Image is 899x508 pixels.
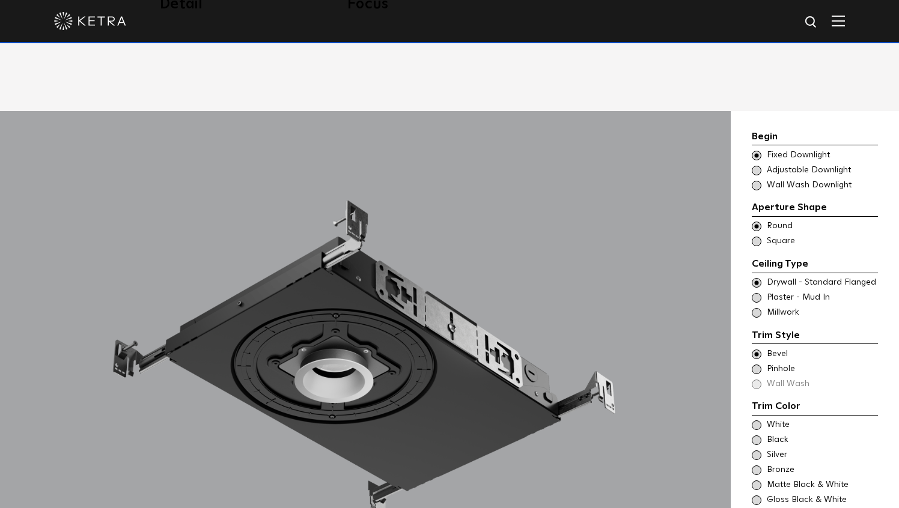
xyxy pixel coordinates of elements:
[767,348,877,360] span: Bevel
[767,449,877,461] span: Silver
[804,15,819,30] img: search icon
[54,12,126,30] img: ketra-logo-2019-white
[752,200,878,217] div: Aperture Shape
[767,150,877,162] span: Fixed Downlight
[752,328,878,345] div: Trim Style
[767,165,877,177] span: Adjustable Downlight
[752,129,878,146] div: Begin
[752,399,878,416] div: Trim Color
[767,292,877,304] span: Plaster - Mud In
[752,256,878,273] div: Ceiling Type
[767,464,877,476] span: Bronze
[767,277,877,289] span: Drywall - Standard Flanged
[767,479,877,491] span: Matte Black & White
[767,235,877,247] span: Square
[767,220,877,232] span: Round
[767,180,877,192] span: Wall Wash Downlight
[832,15,845,26] img: Hamburger%20Nav.svg
[767,494,877,506] span: Gloss Black & White
[767,434,877,446] span: Black
[767,307,877,319] span: Millwork
[767,419,877,431] span: White
[767,363,877,375] span: Pinhole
